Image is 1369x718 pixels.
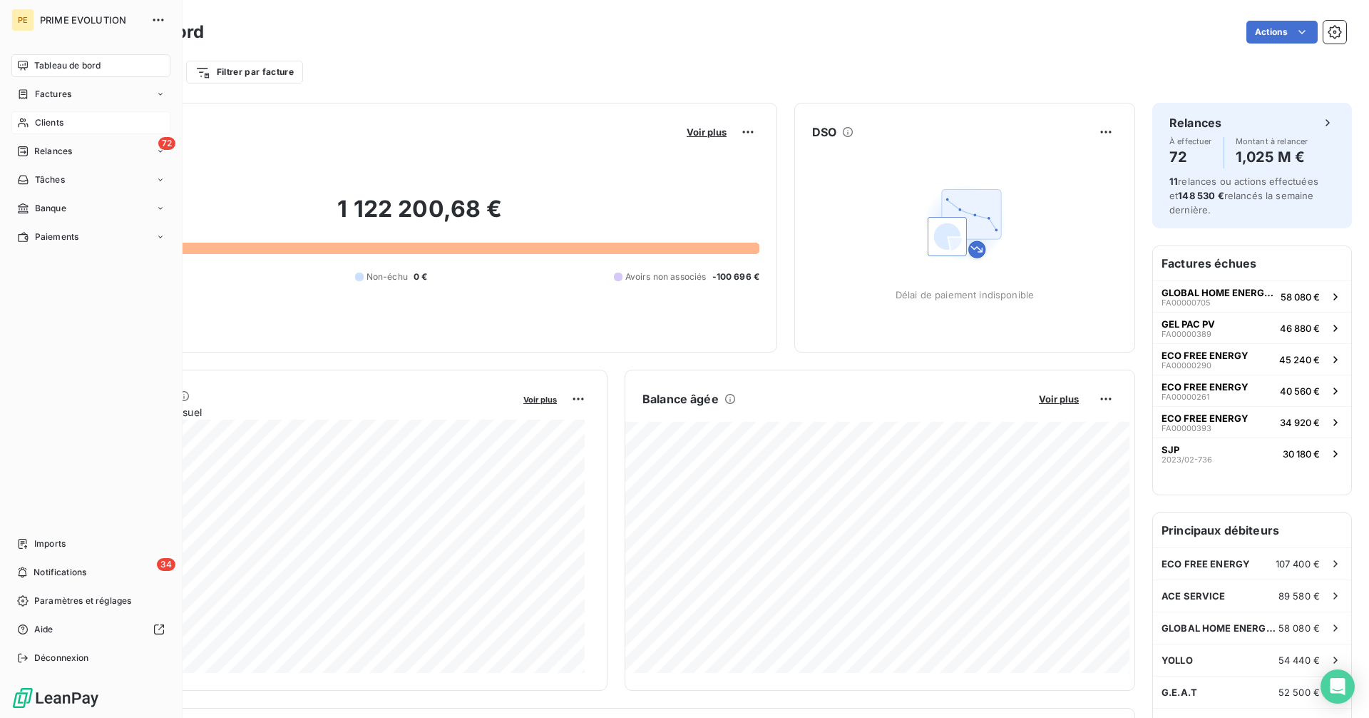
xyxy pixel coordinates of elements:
[1162,424,1211,433] span: FA00000393
[366,270,408,283] span: Non-échu
[1162,622,1278,634] span: GLOBAL HOME ENERGY - BHM ECO
[1283,448,1320,460] span: 30 180 €
[682,126,731,138] button: Voir plus
[11,618,170,641] a: Aide
[625,270,707,283] span: Avoirs non associés
[1162,318,1215,330] span: GEL PAC PV
[1281,291,1320,303] span: 58 080 €
[34,623,53,636] span: Aide
[1162,455,1212,464] span: 2023/02-736
[34,595,131,607] span: Paramètres et réglages
[1153,406,1351,438] button: ECO FREE ENERGYFA0000039334 920 €
[34,59,101,72] span: Tableau de bord
[1035,393,1083,405] button: Voir plus
[157,558,175,571] span: 34
[523,395,557,405] span: Voir plus
[1153,513,1351,547] h6: Principaux débiteurs
[1236,137,1308,146] span: Montant à relancer
[35,116,63,129] span: Clients
[1169,176,1318,216] span: relances ou actions effectuées et relancés la semaine dernière.
[1162,590,1226,602] span: ACE SERVICE
[1169,114,1221,131] h6: Relances
[1162,381,1248,393] span: ECO FREE ENERGY
[1162,444,1179,455] span: SJP
[1162,287,1275,298] span: GLOBAL HOME ENERGY - BHM ECO
[81,195,759,238] h2: 1 122 200,68 €
[11,687,100,709] img: Logo LeanPay
[11,9,34,31] div: PE
[919,178,1010,269] img: Empty state
[35,88,71,101] span: Factures
[1169,176,1178,187] span: 11
[35,173,65,186] span: Tâches
[1153,438,1351,469] button: SJP2023/02-73630 180 €
[712,270,760,283] span: -100 696 €
[1039,393,1079,405] span: Voir plus
[1321,669,1355,704] div: Open Intercom Messenger
[1278,622,1320,634] span: 58 080 €
[1279,354,1320,365] span: 45 240 €
[35,202,66,215] span: Banque
[1162,393,1209,401] span: FA00000261
[1162,298,1211,307] span: FA00000705
[1178,190,1224,201] span: 148 530 €
[1169,137,1212,146] span: À effectuer
[1278,590,1320,602] span: 89 580 €
[1276,558,1320,570] span: 107 400 €
[34,145,72,158] span: Relances
[34,566,86,579] span: Notifications
[1162,413,1248,424] span: ECO FREE ENERGY
[414,270,427,283] span: 0 €
[1162,350,1248,361] span: ECO FREE ENERGY
[1169,146,1212,168] h4: 72
[1153,375,1351,406] button: ECO FREE ENERGYFA0000026140 560 €
[1280,417,1320,428] span: 34 920 €
[1236,146,1308,168] h4: 1,025 M €
[34,652,89,664] span: Déconnexion
[1162,558,1250,570] span: ECO FREE ENERGY
[1162,330,1211,338] span: FA00000389
[35,231,78,243] span: Paiements
[642,390,719,408] h6: Balance âgée
[1162,654,1193,666] span: YOLLO
[1153,246,1351,280] h6: Factures échues
[1162,687,1197,698] span: G.E.A.T
[1280,323,1320,334] span: 46 880 €
[896,289,1035,300] span: Délai de paiement indisponible
[40,14,143,26] span: PRIME EVOLUTION
[1153,312,1351,343] button: GEL PAC PVFA0000038946 880 €
[1280,385,1320,397] span: 40 560 €
[1278,654,1320,666] span: 54 440 €
[812,123,836,141] h6: DSO
[1153,343,1351,375] button: ECO FREE ENERGYFA0000029045 240 €
[519,393,561,405] button: Voir plus
[81,405,513,420] span: Chiffre d'affaires mensuel
[687,126,727,138] span: Voir plus
[1278,687,1320,698] span: 52 500 €
[186,61,303,84] button: Filtrer par facture
[158,137,175,150] span: 72
[1162,361,1211,370] span: FA00000290
[1246,21,1318,44] button: Actions
[34,537,66,550] span: Imports
[1153,280,1351,312] button: GLOBAL HOME ENERGY - BHM ECOFA0000070558 080 €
